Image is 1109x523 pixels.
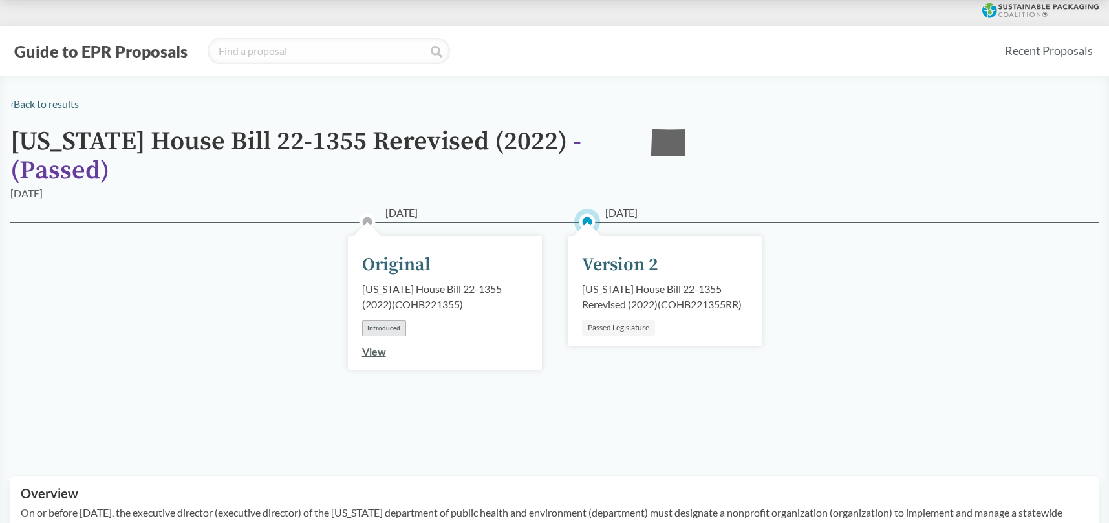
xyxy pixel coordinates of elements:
[605,205,638,220] span: [DATE]
[10,41,191,61] button: Guide to EPR Proposals
[21,486,1088,501] h2: Overview
[582,320,655,336] div: Passed Legislature
[999,36,1099,65] a: Recent Proposals
[10,98,79,110] a: ‹Back to results
[582,281,748,312] div: [US_STATE] House Bill 22-1355 Rerevised (2022) ( COHB221355RR )
[362,251,431,279] div: Original
[582,251,658,279] div: Version 2
[362,345,386,358] a: View
[385,205,418,220] span: [DATE]
[10,127,631,186] h1: [US_STATE] House Bill 22-1355 Rerevised (2022)
[10,125,581,187] span: - ( Passed )
[208,38,450,64] input: Find a proposal
[10,186,43,201] div: [DATE]
[362,281,528,312] div: [US_STATE] House Bill 22-1355 (2022) ( COHB221355 )
[362,320,406,336] div: Introduced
